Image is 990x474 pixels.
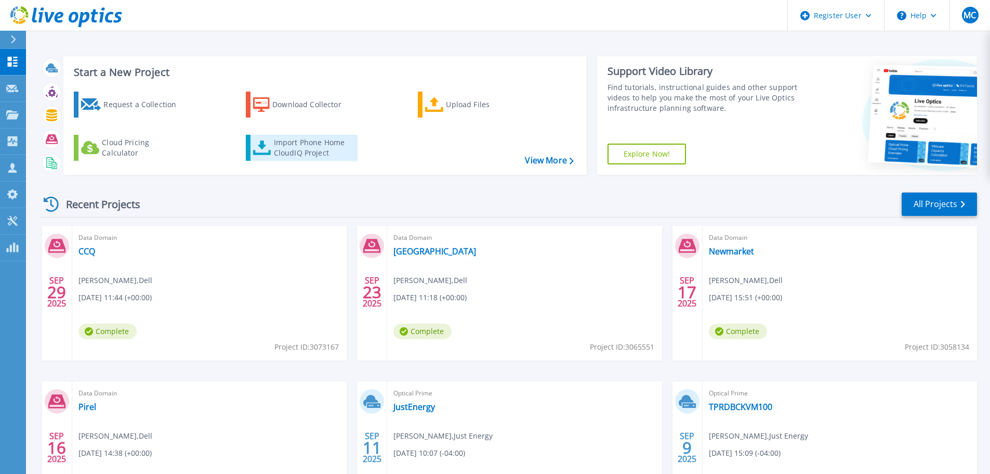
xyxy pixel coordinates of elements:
[677,273,697,311] div: SEP 2025
[78,402,96,412] a: Pirel
[393,275,467,286] span: [PERSON_NAME] , Dell
[363,443,381,452] span: 11
[78,388,340,399] span: Data Domain
[47,429,67,467] div: SEP 2025
[274,137,355,158] div: Import Phone Home CloudIQ Project
[709,324,767,339] span: Complete
[608,82,801,113] div: Find tutorials, instructional guides and other support videos to help you make the most of your L...
[47,288,66,297] span: 29
[78,447,152,459] span: [DATE] 14:38 (+00:00)
[78,324,137,339] span: Complete
[74,92,190,118] a: Request a Collection
[363,288,381,297] span: 23
[393,447,465,459] span: [DATE] 10:07 (-04:00)
[272,94,355,115] div: Download Collector
[963,11,976,19] span: MC
[246,92,362,118] a: Download Collector
[40,191,154,217] div: Recent Projects
[709,246,754,257] a: Newmarket
[47,273,67,311] div: SEP 2025
[393,232,655,244] span: Data Domain
[608,65,801,78] div: Support Video Library
[902,193,977,216] a: All Projects
[393,388,655,399] span: Optical Prime
[362,429,382,467] div: SEP 2025
[362,273,382,311] div: SEP 2025
[393,430,493,442] span: [PERSON_NAME] , Just Energy
[47,443,66,452] span: 16
[103,94,187,115] div: Request a Collection
[274,341,339,353] span: Project ID: 3073167
[74,135,190,161] a: Cloud Pricing Calculator
[590,341,654,353] span: Project ID: 3065551
[446,94,529,115] div: Upload Files
[709,388,971,399] span: Optical Prime
[78,275,152,286] span: [PERSON_NAME] , Dell
[78,292,152,303] span: [DATE] 11:44 (+00:00)
[393,402,435,412] a: JustEnergy
[678,288,696,297] span: 17
[677,429,697,467] div: SEP 2025
[393,246,476,257] a: [GEOGRAPHIC_DATA]
[78,430,152,442] span: [PERSON_NAME] , Dell
[709,430,808,442] span: [PERSON_NAME] , Just Energy
[393,324,452,339] span: Complete
[74,67,573,78] h3: Start a New Project
[608,144,687,164] a: Explore Now!
[709,292,782,303] span: [DATE] 15:51 (+00:00)
[102,137,185,158] div: Cloud Pricing Calculator
[682,443,692,452] span: 9
[78,232,340,244] span: Data Domain
[709,232,971,244] span: Data Domain
[393,292,467,303] span: [DATE] 11:18 (+00:00)
[525,156,573,165] a: View More
[709,447,781,459] span: [DATE] 15:09 (-04:00)
[709,275,783,286] span: [PERSON_NAME] , Dell
[418,92,534,118] a: Upload Files
[905,341,969,353] span: Project ID: 3058134
[78,246,95,257] a: CCQ
[709,402,772,412] a: TPRDBCKVM100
